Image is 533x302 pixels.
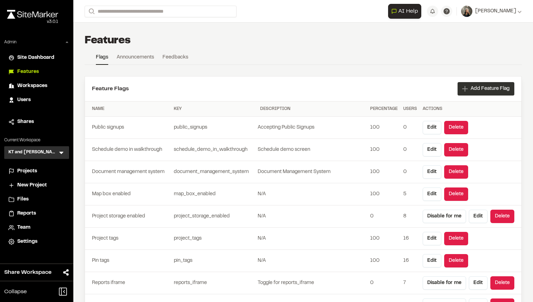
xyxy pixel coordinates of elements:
[257,250,367,272] td: N/A
[17,167,37,175] span: Projects
[8,149,58,156] h3: KT and [PERSON_NAME]
[8,82,65,90] a: Workspaces
[423,121,441,134] button: Edit
[171,250,257,272] td: pin_tags
[403,106,417,112] div: Users
[423,232,441,245] button: Edit
[444,254,468,267] button: Delete
[367,205,400,228] td: 0
[400,250,420,272] td: 16
[461,6,472,17] img: User
[85,205,171,228] td: Project storage enabled
[7,10,58,19] img: rebrand.png
[85,228,171,250] td: Project tags
[17,181,47,189] span: New Project
[423,106,514,112] div: Actions
[171,117,257,139] td: public_signups
[423,165,441,179] button: Edit
[171,228,257,250] td: project_tags
[260,106,364,112] div: Description
[423,143,441,156] button: Edit
[4,268,51,277] span: Share Workspace
[257,117,367,139] td: Accepting Public Signups
[17,118,34,126] span: Shares
[17,82,47,90] span: Workspaces
[8,210,65,217] a: Reports
[174,106,255,112] div: Key
[471,85,510,92] span: Add Feature Flag
[85,250,171,272] td: Pin tags
[17,54,54,62] span: Site Dashboard
[367,161,400,183] td: 100
[92,85,129,93] h2: Feature Flags
[367,250,400,272] td: 100
[163,54,188,64] a: Feedbacks
[469,210,488,223] button: Edit
[8,54,65,62] a: Site Dashboard
[388,4,421,19] button: Open AI Assistant
[117,54,154,64] a: Announcements
[85,139,171,161] td: Schedule demo in walkthrough
[85,272,171,294] td: Reports iframe
[444,187,468,201] button: Delete
[257,205,367,228] td: N/A
[4,288,27,296] span: Collapse
[8,224,65,232] a: Team
[444,143,468,156] button: Delete
[400,117,420,139] td: 0
[17,96,31,104] span: Users
[17,238,37,246] span: Settings
[171,161,257,183] td: document_management_system
[171,205,257,228] td: project_storage_enabled
[367,139,400,161] td: 100
[400,161,420,183] td: 0
[8,118,65,126] a: Shares
[367,228,400,250] td: 100
[257,228,367,250] td: N/A
[7,19,58,25] div: Oh geez...please don't...
[92,106,168,112] div: Name
[85,6,97,17] button: Search
[367,117,400,139] td: 100
[490,210,514,223] button: Delete
[423,254,441,267] button: Edit
[257,183,367,205] td: N/A
[367,183,400,205] td: 100
[85,161,171,183] td: Document management system
[17,224,30,232] span: Team
[17,68,39,76] span: Features
[8,196,65,203] a: Files
[475,7,516,15] span: [PERSON_NAME]
[17,196,29,203] span: Files
[171,139,257,161] td: schedule_demo_in_walkthrough
[4,137,69,143] p: Current Workspace
[400,205,420,228] td: 8
[400,139,420,161] td: 0
[257,272,367,294] td: Toggle for reports_iframe
[444,165,468,179] button: Delete
[461,6,522,17] button: [PERSON_NAME]
[96,54,108,65] a: Flags
[398,7,418,16] span: AI Help
[171,272,257,294] td: reports_iframe
[8,96,65,104] a: Users
[388,4,424,19] div: Open AI Assistant
[444,121,468,134] button: Delete
[423,210,466,223] button: Disable for me
[4,39,17,45] p: Admin
[85,117,171,139] td: Public signups
[85,183,171,205] td: Map box enabled
[8,181,65,189] a: New Project
[85,34,131,48] h1: Features
[423,276,466,290] button: Disable for me
[367,272,400,294] td: 0
[469,276,488,290] button: Edit
[423,187,441,201] button: Edit
[8,68,65,76] a: Features
[400,228,420,250] td: 16
[8,238,65,246] a: Settings
[370,106,398,112] div: Percentage
[400,272,420,294] td: 7
[17,210,36,217] span: Reports
[257,161,367,183] td: Document Management System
